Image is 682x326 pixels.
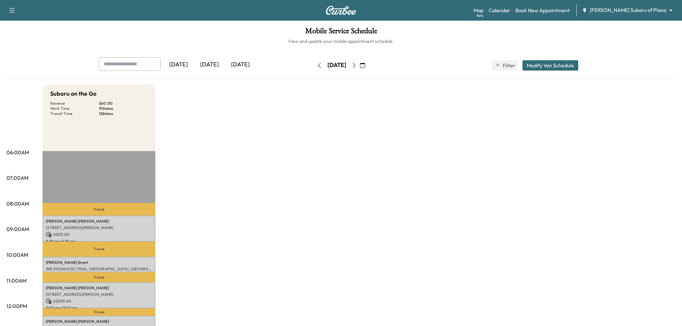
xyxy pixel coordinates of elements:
[225,57,256,72] div: [DATE]
[43,308,155,316] p: Travel
[590,6,667,14] span: [PERSON_NAME] Subaru of Plano
[46,292,152,297] p: [STREET_ADDRESS][PERSON_NAME]
[6,149,29,156] p: 06:00AM
[163,57,194,72] div: [DATE]
[99,101,148,106] p: $ 60.00
[99,111,148,116] p: 128 mins
[50,106,99,111] p: Work Time
[522,60,578,71] button: Modify Van Schedule
[50,89,96,98] h5: Subaru on the Go
[489,6,510,14] a: Calendar
[43,203,155,216] p: Travel
[473,6,483,14] a: MapBeta
[46,219,152,224] p: [PERSON_NAME] [PERSON_NAME]
[46,319,152,324] p: [PERSON_NAME] [PERSON_NAME]
[99,106,148,111] p: 192 mins
[327,61,346,69] div: [DATE]
[46,266,152,272] p: 348 DOGWOOD TRAIL, [GEOGRAPHIC_DATA], [GEOGRAPHIC_DATA], [GEOGRAPHIC_DATA]
[46,225,152,230] p: [STREET_ADDRESS][PERSON_NAME]
[503,62,514,69] span: Filter
[6,251,28,259] p: 10:00AM
[46,239,152,244] p: 8:29 am - 9:29 am
[477,13,483,18] div: Beta
[6,225,29,233] p: 09:00AM
[43,272,155,282] p: Travel
[326,6,356,15] img: Curbee Logo
[6,38,676,44] h6: View and update your mobile appointment schedule.
[6,277,26,284] p: 11:00AM
[50,101,99,106] p: Revenue
[50,111,99,116] p: Transit Time
[6,200,29,207] p: 08:00AM
[46,298,152,304] p: USD 30.00
[46,232,152,237] p: USD 0.00
[46,285,152,291] p: [PERSON_NAME] [PERSON_NAME]
[492,60,517,71] button: Filter
[46,260,152,265] p: [PERSON_NAME] Grant
[6,27,676,38] h1: Mobile Service Schedule
[194,57,225,72] div: [DATE]
[6,302,27,310] p: 12:00PM
[515,6,570,14] a: Book New Appointment
[6,174,28,182] p: 07:00AM
[43,242,155,257] p: Travel
[46,305,152,311] p: 11:03 am - 12:03 pm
